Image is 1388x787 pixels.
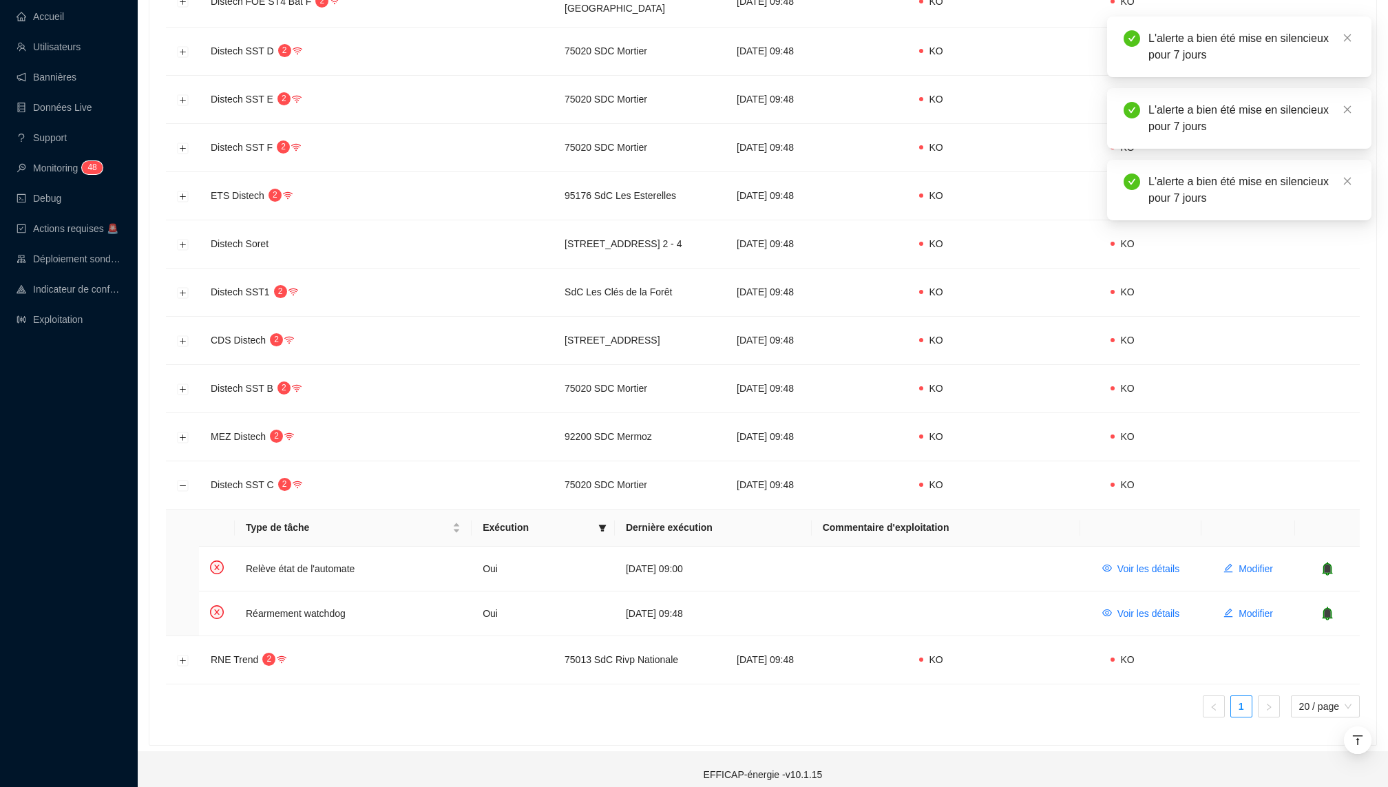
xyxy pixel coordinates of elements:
button: Développer la ligne [178,143,189,154]
sup: 2 [270,333,283,346]
div: taille de la page [1291,695,1360,717]
span: KO [929,479,943,490]
span: wifi [292,94,302,104]
span: edit [1223,608,1233,618]
span: [STREET_ADDRESS] [565,335,660,346]
span: 2 [282,45,287,55]
a: databaseDonnées Live [17,102,92,113]
span: wifi [284,432,294,441]
td: [DATE] 09:48 [615,591,812,636]
td: [DATE] 09:48 [726,220,903,269]
a: codeDebug [17,193,61,204]
span: close [1343,105,1352,114]
button: Développer la ligne [178,335,189,346]
li: Page précédente [1203,695,1225,717]
span: Voir les détails [1117,562,1179,576]
sup: 2 [262,653,275,666]
button: Développer la ligne [178,287,189,298]
span: KO [929,335,943,346]
span: KO [929,190,943,201]
span: close [1343,176,1352,186]
span: 92200 SDC Mermoz [565,431,652,442]
span: Oui [483,563,498,574]
span: check-circle [1124,174,1140,190]
a: Close [1340,30,1355,45]
span: KO [929,238,943,249]
span: Distech SST C [211,479,274,490]
span: eye [1102,608,1112,618]
span: Distech SST D [211,45,274,56]
span: Distech SST E [211,94,273,105]
span: RNE Trend [211,654,258,665]
span: [STREET_ADDRESS] 2 - 4 [565,238,682,249]
span: wifi [288,287,298,297]
button: Voir les détails [1091,558,1190,580]
span: 75020 SDC Mortier [565,383,647,394]
span: eye [1102,563,1112,573]
span: close-circle [210,560,224,574]
td: [DATE] 09:48 [726,28,903,76]
span: vertical-align-top [1352,734,1364,746]
span: Exécution [483,521,593,535]
a: clusterDéploiement sondes [17,253,121,264]
button: left [1203,695,1225,717]
button: right [1258,695,1280,717]
a: Close [1340,102,1355,117]
span: EFFICAP-énergie - v10.1.15 [704,769,823,780]
span: close-circle [210,605,224,619]
a: teamUtilisateurs [17,41,81,52]
sup: 2 [277,92,291,105]
li: Page suivante [1258,695,1280,717]
a: heat-mapIndicateur de confort [17,284,121,295]
span: bell [1321,562,1334,576]
span: 2 [274,335,279,344]
span: wifi [277,655,286,664]
span: check-circle [1124,30,1140,47]
sup: 2 [277,381,291,395]
sup: 48 [82,161,102,174]
span: 8 [92,162,97,172]
span: CDS Distech [211,335,266,346]
span: wifi [293,480,302,490]
button: Réduire la ligne [178,480,189,491]
sup: 2 [278,44,291,57]
span: Modifier [1239,562,1273,576]
span: right [1265,703,1273,711]
span: KO [1120,286,1134,297]
span: wifi [283,191,293,200]
span: SdC Les Clés de la Forêt [565,286,672,297]
span: 20 / page [1299,696,1352,717]
button: Voir les détails [1091,602,1190,625]
span: MEZ Distech [211,431,266,442]
sup: 2 [278,478,291,491]
td: [DATE] 09:48 [726,461,903,510]
span: KO [929,142,943,153]
button: Développer la ligne [178,191,189,202]
sup: 2 [277,140,290,154]
span: 95176 SdC Les Esterelles [565,190,676,201]
a: monitorMonitoring48 [17,162,98,174]
th: Commentaire d'exploitation [812,510,1080,547]
button: Développer la ligne [178,384,189,395]
a: homeAccueil [17,11,64,22]
span: 4 [87,162,92,172]
a: notificationBannières [17,72,76,83]
sup: 2 [270,430,283,443]
span: 2 [273,190,277,200]
span: wifi [291,143,301,152]
span: KO [1120,383,1134,394]
a: questionSupport [17,132,67,143]
td: [DATE] 09:48 [726,269,903,317]
td: [DATE] 09:48 [726,76,903,124]
span: 75020 SDC Mortier [565,45,647,56]
span: edit [1223,563,1233,573]
span: Type de tâche [246,521,450,535]
span: filter [598,524,607,532]
th: Dernière exécution [615,510,812,547]
a: 1 [1231,696,1252,717]
span: 2 [274,431,279,441]
td: [DATE] 09:48 [726,124,903,172]
span: KO [1120,479,1134,490]
span: wifi [292,384,302,393]
span: KO [929,654,943,665]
